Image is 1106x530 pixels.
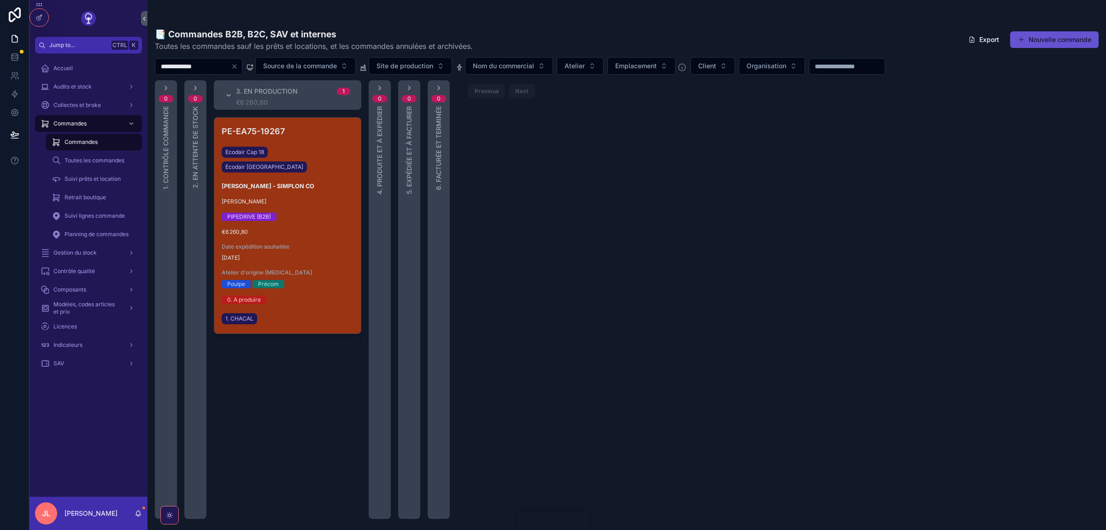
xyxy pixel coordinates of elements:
span: Atelier d'origine [MEDICAL_DATA] [222,269,353,276]
a: Toutes les commandes [46,152,142,169]
span: 1. CHACAL [225,315,253,322]
h1: 📑 Commandes B2B, B2C, SAV et internes [155,28,473,41]
span: Ctrl [112,41,128,50]
button: Select Button [369,57,452,75]
h3: [PERSON_NAME] - SIMPLON CO [222,182,353,191]
a: Commandes [35,115,142,132]
span: Accueil [53,65,73,72]
a: Planning de commandes [46,226,142,243]
div: 0. A produire [227,296,261,304]
span: Client [698,61,716,71]
button: Export [961,31,1006,48]
span: Organisation [747,61,786,71]
span: Licences [53,323,77,330]
span: K [130,42,137,49]
button: Clear [231,63,242,70]
a: Indicateurs [35,337,142,353]
span: Planning de commandes [65,231,129,238]
a: PE-EA75-19267Ecodair Cap 18Ecodair [GEOGRAPHIC_DATA][PERSON_NAME] - SIMPLON CO[PERSON_NAME]PIPEDR... [214,117,361,334]
a: Contrôle qualité [35,263,142,280]
span: Modèles, codes articles et prix [53,301,121,316]
a: Suivi prêts et location [46,171,142,187]
span: Suivi lignes commande [65,212,125,220]
span: [PERSON_NAME] [222,198,266,205]
button: Select Button [465,57,553,75]
div: 0 [437,95,441,102]
span: €6 260,80 [222,228,353,236]
button: Select Button [557,57,604,75]
a: Collectes et broke [35,97,142,113]
div: Poulpe [227,280,245,288]
a: Gestion du stock [35,244,142,261]
button: Select Button [255,57,356,75]
div: 0 [164,95,168,102]
p: [PERSON_NAME] [65,509,118,518]
button: Select Button [607,57,676,75]
span: Commandes [53,120,87,127]
span: Jump to... [49,42,108,49]
div: 1 [342,88,345,95]
span: Toutes les commandes [65,157,124,164]
div: 0 [194,95,197,102]
span: 6. Facturée et terminée [434,106,443,190]
span: Retrait boutique [65,194,106,201]
span: 3. En production [236,87,298,96]
a: Accueil [35,60,142,77]
span: [DATE] [222,254,353,262]
span: 5. Expédiée et à facturer [405,106,414,194]
a: SAV [35,355,142,372]
div: Précom [258,280,279,288]
span: Audits et stock [53,83,92,90]
a: Audits et stock [35,78,142,95]
span: Ecodair [GEOGRAPHIC_DATA] [225,163,303,171]
span: JL [42,508,50,519]
a: Licences [35,318,142,335]
a: Modèles, codes articles et prix [35,300,142,316]
span: Date expédition souhaitée [222,243,353,250]
div: €6 260,80 [236,99,350,106]
a: Retrait boutique [46,189,142,206]
a: Commandes [46,134,142,150]
img: App logo [81,11,96,26]
button: Select Button [690,57,735,75]
a: Composants [35,281,142,298]
span: Indicateurs [53,341,82,349]
div: 0 [378,95,382,102]
span: Nom du commercial [473,61,534,71]
span: Suivi prêts et location [65,175,121,183]
span: Commandes [65,138,98,146]
span: 4. Produite et à expédier [375,106,384,195]
span: Site de production [377,61,433,71]
div: 0 [407,95,411,102]
span: Composants [53,286,86,293]
span: 2. En attente de stock [191,106,200,188]
div: PIPEDRIVE (B2B) [227,213,271,221]
span: Toutes les commandes sauf les prêts et locations, et les commandes annulées et archivées. [155,41,473,52]
h4: PE-EA75-19267 [222,125,353,137]
span: Gestion du stock [53,249,97,256]
span: 1. Contrôle Commande [161,106,171,190]
span: SAV [53,360,64,367]
span: Contrôle qualité [53,268,95,275]
span: Emplacement [615,61,657,71]
button: Nouvelle commande [1010,31,1099,48]
span: Atelier [565,61,585,71]
button: Jump to...CtrlK [35,37,142,54]
span: Collectes et broke [53,101,101,109]
a: 1. CHACAL [222,313,257,324]
button: Select Button [739,57,805,75]
span: Ecodair Cap 18 [225,149,264,156]
div: scrollable content [29,54,147,384]
a: Suivi lignes commande [46,208,142,224]
span: Source de la commande [263,61,337,71]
